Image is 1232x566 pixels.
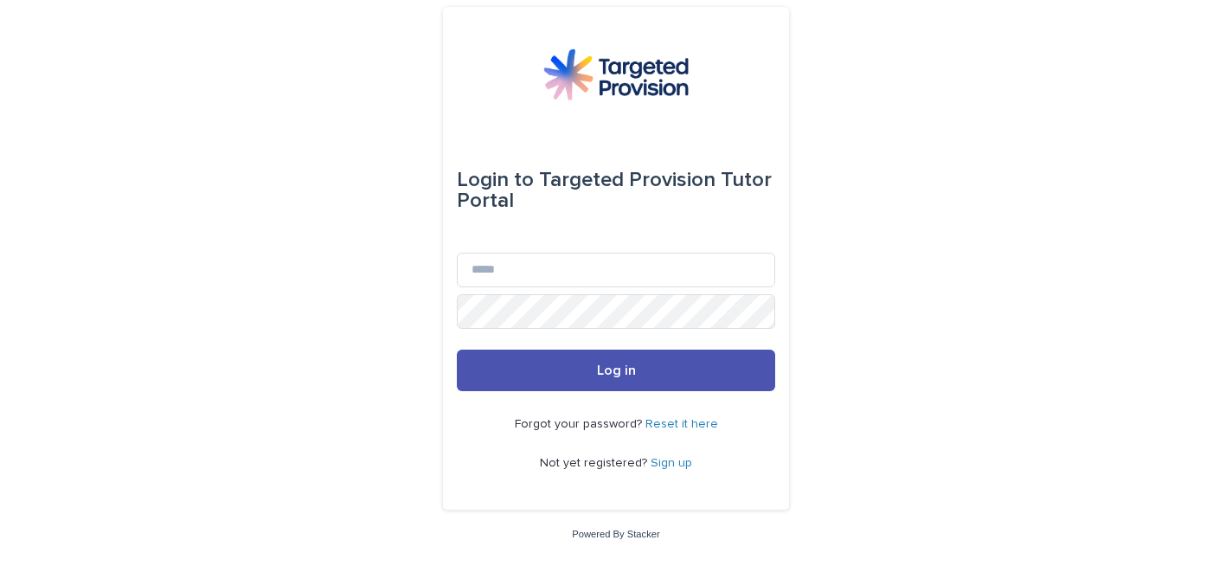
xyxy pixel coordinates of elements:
[651,457,692,469] a: Sign up
[515,418,645,430] span: Forgot your password?
[457,350,775,391] button: Log in
[543,48,689,100] img: M5nRWzHhSzIhMunXDL62
[457,170,534,190] span: Login to
[572,529,659,539] a: Powered By Stacker
[645,418,718,430] a: Reset it here
[597,363,636,377] span: Log in
[540,457,651,469] span: Not yet registered?
[457,156,775,225] div: Targeted Provision Tutor Portal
